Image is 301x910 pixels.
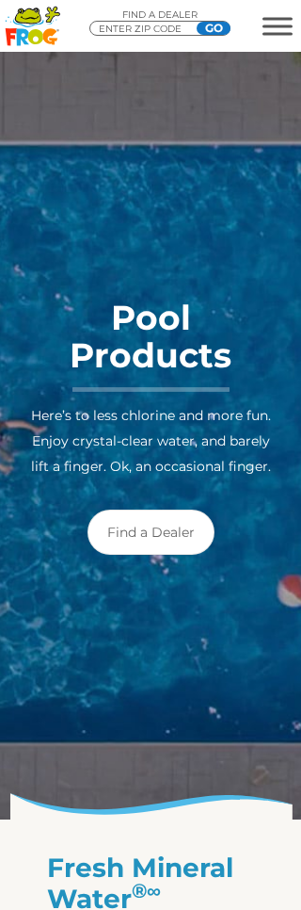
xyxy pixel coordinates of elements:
[97,22,210,37] input: Zip Code Form
[89,9,230,21] p: Find A Dealer
[147,879,161,902] sup: ∞
[87,510,214,555] a: Find a Dealer
[132,879,147,902] sup: ®
[28,403,273,479] p: Here’s to less chlorine and more fun. Enjoy crystal-clear water, and barely lift a finger. Ok, an...
[197,22,230,35] input: GO
[262,17,293,35] button: MENU
[28,299,273,392] h1: Pool Products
